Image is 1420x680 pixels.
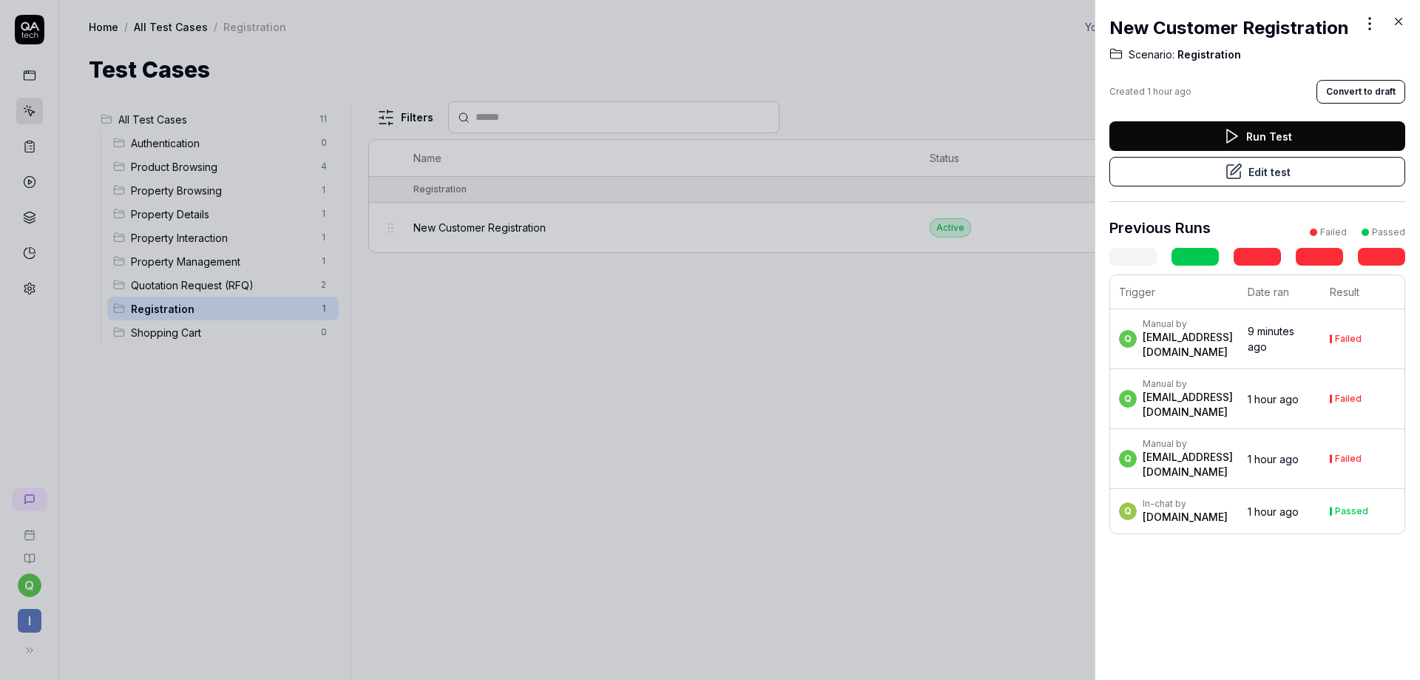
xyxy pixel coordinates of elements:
[1143,330,1233,360] div: [EMAIL_ADDRESS][DOMAIN_NAME]
[1143,498,1228,510] div: In-chat by
[1335,454,1362,463] div: Failed
[1335,334,1362,343] div: Failed
[1335,394,1362,403] div: Failed
[1109,85,1191,98] div: Created
[1119,450,1137,468] span: q
[1321,275,1404,309] th: Result
[1239,275,1321,309] th: Date ran
[1320,226,1347,239] div: Failed
[1119,390,1137,408] span: q
[1143,378,1233,390] div: Manual by
[1109,15,1349,41] h2: New Customer Registration
[1143,438,1233,450] div: Manual by
[1372,226,1405,239] div: Passed
[1119,502,1137,520] span: Q
[1316,80,1405,104] button: Convert to draft
[1129,47,1174,62] span: Scenario:
[1143,390,1233,420] div: [EMAIL_ADDRESS][DOMAIN_NAME]
[1174,47,1241,62] span: Registration
[1335,507,1368,516] div: Passed
[1248,325,1294,353] time: 9 minutes ago
[1109,121,1405,151] button: Run Test
[1109,157,1405,186] button: Edit test
[1143,450,1233,479] div: [EMAIL_ADDRESS][DOMAIN_NAME]
[1147,86,1191,97] time: 1 hour ago
[1248,505,1299,518] time: 1 hour ago
[1143,318,1233,330] div: Manual by
[1143,510,1228,525] div: [DOMAIN_NAME]
[1248,453,1299,465] time: 1 hour ago
[1110,275,1239,309] th: Trigger
[1119,330,1137,348] span: q
[1248,393,1299,405] time: 1 hour ago
[1109,217,1211,239] h3: Previous Runs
